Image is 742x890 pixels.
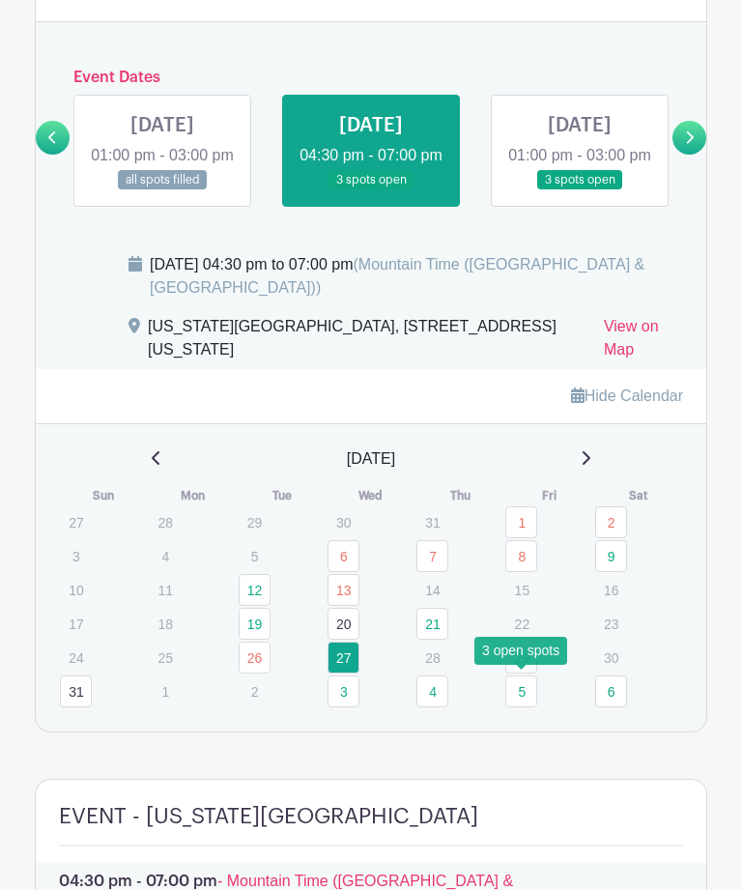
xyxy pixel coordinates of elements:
a: 6 [328,540,359,572]
a: 5 [505,675,537,707]
a: 8 [505,540,537,572]
a: 19 [239,608,271,640]
th: Fri [504,486,593,505]
a: 20 [328,608,359,640]
h6: Event Dates [70,69,672,87]
a: 2 [595,506,627,538]
span: (Mountain Time ([GEOGRAPHIC_DATA] & [GEOGRAPHIC_DATA])) [150,256,644,296]
a: 3 [328,675,359,707]
div: [DATE] 04:30 pm to 07:00 pm [150,253,683,300]
div: [US_STATE][GEOGRAPHIC_DATA], [STREET_ADDRESS][US_STATE] [148,315,588,369]
p: 14 [416,575,448,605]
p: 28 [149,507,181,537]
p: 22 [505,609,537,639]
a: 27 [328,642,359,674]
th: Wed [327,486,415,505]
a: View on Map [604,315,683,369]
p: 31 [416,507,448,537]
span: [DATE] [347,447,395,471]
a: 13 [328,574,359,606]
p: 5 [239,541,271,571]
th: Sat [594,486,683,505]
p: 18 [149,609,181,639]
a: 4 [416,675,448,707]
p: 2 [239,676,271,706]
p: 28 [416,643,448,673]
a: 1 [505,506,537,538]
p: 24 [60,643,92,673]
a: 31 [60,675,92,707]
p: 16 [595,575,627,605]
p: 10 [60,575,92,605]
div: 3 open spots [474,637,567,665]
th: Thu [415,486,504,505]
p: 29 [239,507,271,537]
p: 3 [60,541,92,571]
a: 7 [416,540,448,572]
a: 6 [595,675,627,707]
p: 25 [149,643,181,673]
a: 21 [416,608,448,640]
p: 4 [149,541,181,571]
a: 12 [239,574,271,606]
p: 17 [60,609,92,639]
th: Tue [238,486,327,505]
a: 9 [595,540,627,572]
h4: EVENT - [US_STATE][GEOGRAPHIC_DATA] [59,803,478,829]
p: 23 [595,609,627,639]
p: 30 [595,643,627,673]
th: Sun [59,486,148,505]
p: 1 [149,676,181,706]
p: 27 [60,507,92,537]
a: Hide Calendar [571,388,683,404]
p: 11 [149,575,181,605]
th: Mon [148,486,237,505]
p: 15 [505,575,537,605]
a: 26 [239,642,271,674]
p: 30 [328,507,359,537]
